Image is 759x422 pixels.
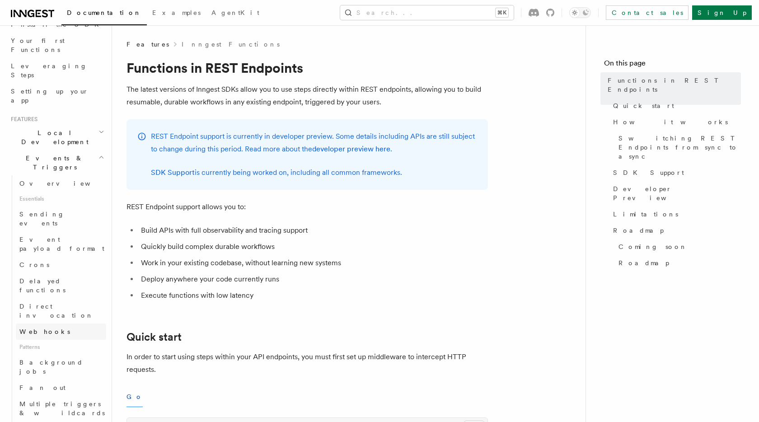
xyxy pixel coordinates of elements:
[211,9,259,16] span: AgentKit
[11,88,89,104] span: Setting up your app
[16,340,106,354] span: Patterns
[16,192,106,206] span: Essentials
[496,8,508,17] kbd: ⌘K
[19,236,104,252] span: Event payload format
[16,380,106,396] a: Fan out
[138,289,488,302] li: Execute functions with low latency
[7,128,98,146] span: Local Development
[126,331,182,343] a: Quick start
[615,255,741,271] a: Roadmap
[16,175,106,192] a: Overview
[604,72,741,98] a: Functions in REST Endpoints
[152,9,201,16] span: Examples
[312,145,390,153] a: developer preview here
[613,184,741,202] span: Developer Preview
[182,40,280,49] a: Inngest Functions
[569,7,591,18] button: Toggle dark mode
[151,166,477,179] p: is currently being worked on, including all common frameworks.
[61,3,147,25] a: Documentation
[19,328,70,335] span: Webhooks
[615,130,741,164] a: Switching REST Endpoints from sync to async
[206,3,265,24] a: AgentKit
[126,387,143,407] button: Go
[613,210,678,219] span: Limitations
[613,101,674,110] span: Quick start
[618,134,741,161] span: Switching REST Endpoints from sync to async
[19,400,105,417] span: Multiple triggers & wildcards
[19,261,49,268] span: Crons
[606,5,689,20] a: Contact sales
[19,384,66,391] span: Fan out
[7,116,37,123] span: Features
[608,76,741,94] span: Functions in REST Endpoints
[613,226,664,235] span: Roadmap
[7,150,106,175] button: Events & Triggers
[7,125,106,150] button: Local Development
[19,303,94,319] span: Direct invocation
[126,60,488,76] h1: Functions in REST Endpoints
[16,206,106,231] a: Sending events
[613,168,684,177] span: SDK Support
[19,180,112,187] span: Overview
[7,154,98,172] span: Events & Triggers
[126,201,488,213] p: REST Endpoint support allows you to:
[16,324,106,340] a: Webhooks
[126,83,488,108] p: The latest versions of Inngest SDKs allow you to use steps directly within REST endpoints, allowi...
[609,114,741,130] a: How it works
[19,359,83,375] span: Background jobs
[604,58,741,72] h4: On this page
[7,58,106,83] a: Leveraging Steps
[340,5,514,20] button: Search...⌘K
[613,117,728,127] span: How it works
[609,206,741,222] a: Limitations
[138,273,488,286] li: Deploy anywhere your code currently runs
[16,396,106,421] a: Multiple triggers & wildcards
[609,181,741,206] a: Developer Preview
[16,354,106,380] a: Background jobs
[67,9,141,16] span: Documentation
[7,83,106,108] a: Setting up your app
[615,239,741,255] a: Coming soon
[618,242,687,251] span: Coming soon
[138,257,488,269] li: Work in your existing codebase, without learning new systems
[138,224,488,237] li: Build APIs with full observability and tracing support
[16,273,106,298] a: Delayed functions
[16,257,106,273] a: Crons
[147,3,206,24] a: Examples
[11,62,87,79] span: Leveraging Steps
[7,33,106,58] a: Your first Functions
[126,40,169,49] span: Features
[16,231,106,257] a: Event payload format
[126,351,488,376] p: In order to start using steps within your API endpoints, you must first set up middleware to inte...
[618,258,669,267] span: Roadmap
[11,37,65,53] span: Your first Functions
[151,168,195,177] a: SDK Support
[609,164,741,181] a: SDK Support
[609,98,741,114] a: Quick start
[138,240,488,253] li: Quickly build complex durable workflows
[19,211,65,227] span: Sending events
[692,5,752,20] a: Sign Up
[16,298,106,324] a: Direct invocation
[19,277,66,294] span: Delayed functions
[151,130,477,155] p: REST Endpoint support is currently in developer preview. Some details including APIs are still su...
[609,222,741,239] a: Roadmap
